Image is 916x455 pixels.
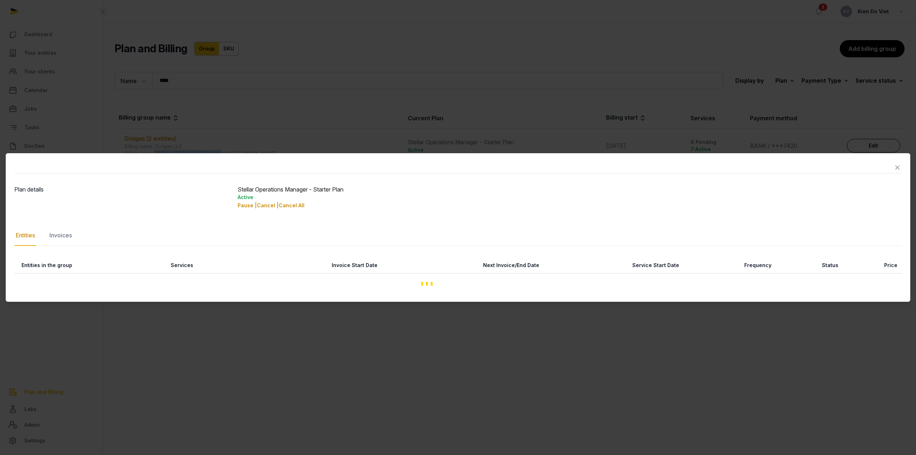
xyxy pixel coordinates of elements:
th: Next Invoice/End Date [382,257,544,274]
dt: Plan details [14,185,232,209]
div: Stellar Operations Manager - Starter Plan [238,185,902,209]
th: Invoice Start Date [245,257,382,274]
th: Entities in the group [14,257,164,274]
span: Cancel | [257,202,279,208]
div: Loading [14,274,843,294]
th: Frequency [683,257,776,274]
div: Active [238,194,902,201]
div: Invoices [48,225,73,246]
th: Status [776,257,843,274]
th: Service Start Date [544,257,683,274]
th: Price [843,257,902,274]
div: Entities [14,225,36,246]
th: Services [164,257,245,274]
span: Cancel All [279,202,304,208]
nav: Tabs [14,225,902,246]
span: Pause | [238,202,257,208]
